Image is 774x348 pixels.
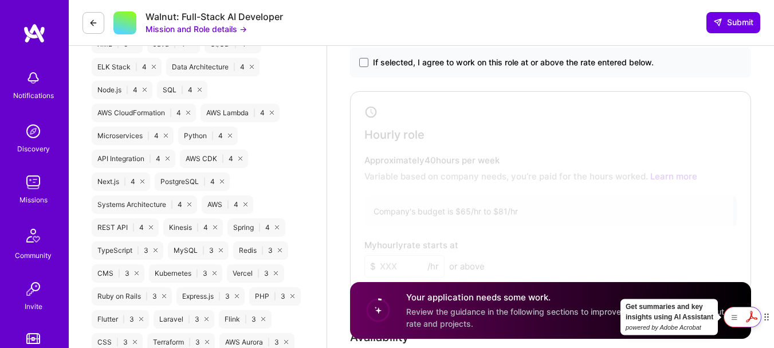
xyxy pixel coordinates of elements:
[275,225,279,229] i: icon Close
[154,248,158,252] i: icon Close
[238,157,242,161] i: icon Close
[188,338,191,347] span: |
[92,81,152,99] div: Node.js 4
[132,223,135,232] span: |
[284,340,288,344] i: icon Close
[706,12,760,33] button: Submit
[171,200,173,209] span: |
[274,271,278,275] i: icon Close
[92,310,149,329] div: Flutter 3
[406,307,726,329] span: Review the guidance in the following sections to improve your application: stand out, rate and pr...
[253,108,256,118] span: |
[245,315,247,324] span: |
[373,57,654,68] span: If selected, I agree to work on this role at or above the rate entered below.
[227,264,284,283] div: Vercel 3
[713,18,722,27] i: icon SendLight
[170,108,172,118] span: |
[218,292,221,301] span: |
[19,194,48,206] div: Missions
[290,294,294,298] i: icon Close
[188,315,190,324] span: |
[124,177,126,186] span: |
[92,264,144,283] div: CMS 3
[135,62,137,72] span: |
[186,111,190,115] i: icon Close
[92,218,159,237] div: REST API 4
[137,246,139,255] span: |
[149,154,151,163] span: |
[176,287,245,306] div: Express.js 3
[257,269,260,278] span: |
[235,294,239,298] i: icon Close
[243,202,247,206] i: icon Close
[228,134,232,138] i: icon Close
[26,333,40,344] img: tokens
[181,85,183,95] span: |
[22,120,45,143] img: discovery
[162,294,166,298] i: icon Close
[233,241,288,260] div: Redis 3
[213,271,217,275] i: icon Close
[17,143,50,155] div: Discovery
[205,340,209,344] i: icon Close
[22,277,45,300] img: Invite
[140,179,144,183] i: icon Close
[22,67,45,89] img: bell
[147,131,150,140] span: |
[196,269,198,278] span: |
[233,62,235,72] span: |
[261,317,265,321] i: icon Close
[258,223,261,232] span: |
[92,150,175,168] div: API Integration 4
[261,246,264,255] span: |
[268,338,270,347] span: |
[92,58,162,76] div: ELK Stack 4
[178,127,238,145] div: Python 4
[222,154,224,163] span: |
[126,85,128,95] span: |
[149,225,153,229] i: icon Close
[92,104,196,122] div: AWS CloudFormation 4
[197,223,199,232] span: |
[213,225,217,229] i: icon Close
[15,249,52,261] div: Community
[205,317,209,321] i: icon Close
[92,173,150,191] div: Next.js 4
[146,23,247,35] button: Mission and Role details →
[202,246,205,255] span: |
[92,127,174,145] div: Microservices 4
[92,241,163,260] div: TypeScript 3
[135,271,139,275] i: icon Close
[25,300,42,312] div: Invite
[155,173,230,191] div: PostgreSQL 4
[123,315,125,324] span: |
[227,218,285,237] div: Spring 4
[92,195,197,214] div: Systems Architecture 4
[89,18,98,28] i: icon LeftArrowDark
[198,88,202,92] i: icon Close
[118,269,120,278] span: |
[203,177,206,186] span: |
[211,131,214,140] span: |
[274,292,276,301] span: |
[220,179,224,183] i: icon Close
[270,111,274,115] i: icon Close
[133,340,137,344] i: icon Close
[713,17,753,28] span: Submit
[187,202,191,206] i: icon Close
[13,89,54,101] div: Notifications
[406,291,737,303] h4: Your application needs some work.
[180,150,248,168] div: AWS CDK 4
[164,134,168,138] i: icon Close
[219,248,223,252] i: icon Close
[146,11,283,23] div: Walnut: Full-Stack AI Developer
[149,264,222,283] div: Kubernetes 3
[219,310,271,329] div: Flink 3
[139,317,143,321] i: icon Close
[250,65,254,69] i: icon Close
[166,58,260,76] div: Data Architecture 4
[278,248,282,252] i: icon Close
[143,88,147,92] i: icon Close
[116,338,119,347] span: |
[166,157,170,161] i: icon Close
